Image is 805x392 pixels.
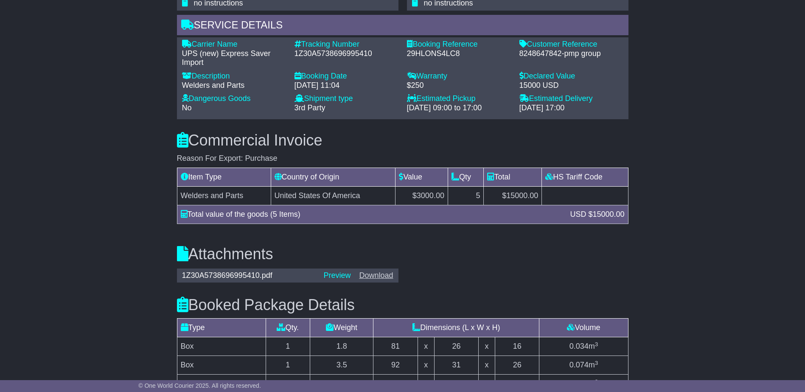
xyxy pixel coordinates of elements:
div: Description [182,72,286,81]
div: Estimated Pickup [407,94,511,104]
td: m [539,337,628,356]
h3: Attachments [177,246,628,263]
div: UPS (new) Express Saver Import [182,49,286,67]
div: [DATE] 17:00 [519,104,623,113]
td: x [479,356,495,375]
div: Warranty [407,72,511,81]
div: [DATE] 09:00 to 17:00 [407,104,511,113]
td: x [479,337,495,356]
span: 0.074 [569,361,589,369]
td: Total [484,168,542,186]
span: © One World Courier 2025. All rights reserved. [138,382,261,389]
td: Weight [310,319,373,337]
td: 81 [373,337,418,356]
td: Qty [448,168,484,186]
div: 1Z30A5738696995410 [295,49,398,59]
div: 29HLONS4LC8 [407,49,511,59]
sup: 3 [595,341,598,347]
td: 1 [266,356,310,375]
sup: 3 [595,378,598,385]
a: Download [359,271,393,280]
span: 0.058 [569,379,589,388]
td: 26 [434,337,479,356]
td: $3000.00 [395,186,448,205]
div: Shipment type [295,94,398,104]
td: Qty. [266,319,310,337]
div: Tracking Number [295,40,398,49]
td: 16 [495,337,539,356]
div: Customer Reference [519,40,623,49]
td: Item Type [177,168,271,186]
div: Reason For Export: Purchase [177,154,628,163]
td: 3.5 [310,356,373,375]
div: Booking Reference [407,40,511,49]
div: 15000 USD [519,81,623,90]
td: Box [177,337,266,356]
td: Type [177,319,266,337]
div: Carrier Name [182,40,286,49]
div: Dangerous Goods [182,94,286,104]
td: 92 [373,356,418,375]
td: x [418,356,434,375]
div: 1Z30A5738696995410.pdf [178,271,320,280]
td: 1 [266,337,310,356]
td: $15000.00 [484,186,542,205]
td: 26 [495,356,539,375]
td: Country of Origin [271,168,395,186]
td: 31 [434,356,479,375]
a: Preview [323,271,351,280]
div: [DATE] 11:04 [295,81,398,90]
td: x [418,337,434,356]
h3: Booked Package Details [177,297,628,314]
sup: 3 [595,360,598,366]
td: Dimensions (L x W x H) [373,319,539,337]
div: 8248647842-pmp group [519,49,623,59]
td: United States Of America [271,186,395,205]
div: USD $15000.00 [566,209,628,220]
td: Value [395,168,448,186]
td: Welders and Parts [177,186,271,205]
span: No [182,104,192,112]
td: Box [177,356,266,375]
td: m [539,356,628,375]
h3: Commercial Invoice [177,132,628,149]
div: Service Details [177,15,628,38]
td: 1.8 [310,337,373,356]
td: HS Tariff Code [542,168,628,186]
td: 5 [448,186,484,205]
div: Booking Date [295,72,398,81]
div: Total value of the goods (5 Items) [177,209,566,220]
td: Volume [539,319,628,337]
div: Estimated Delivery [519,94,623,104]
div: Welders and Parts [182,81,286,90]
span: 0.034 [569,342,589,350]
div: Declared Value [519,72,623,81]
div: $250 [407,81,511,90]
span: 3rd Party [295,104,325,112]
